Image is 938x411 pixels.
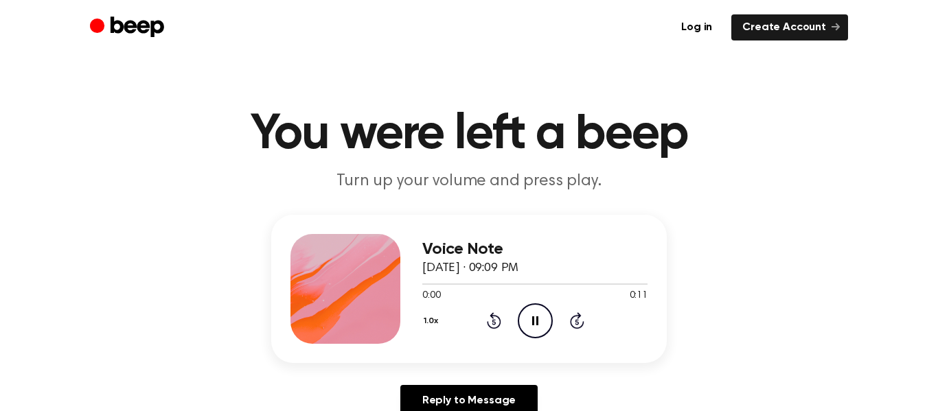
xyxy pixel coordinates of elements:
span: [DATE] · 09:09 PM [422,262,518,274]
span: 0:11 [630,289,648,303]
a: Create Account [731,14,848,40]
a: Log in [670,14,723,40]
h1: You were left a beep [117,110,821,159]
h3: Voice Note [422,240,648,259]
span: 0:00 [422,289,440,303]
button: 1.0x [422,309,444,333]
p: Turn up your volume and press play. [205,170,733,193]
a: Beep [90,14,168,41]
